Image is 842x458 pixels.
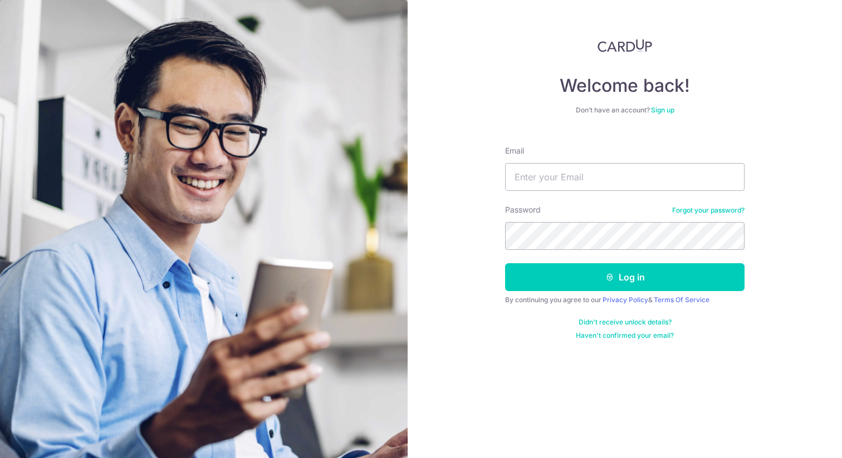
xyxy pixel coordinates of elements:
[672,206,745,215] a: Forgot your password?
[505,145,524,156] label: Email
[505,106,745,115] div: Don’t have an account?
[505,296,745,304] div: By continuing you agree to our &
[576,331,674,340] a: Haven't confirmed your email?
[505,75,745,97] h4: Welcome back!
[505,163,745,191] input: Enter your Email
[505,263,745,291] button: Log in
[654,296,709,304] a: Terms Of Service
[651,106,674,114] a: Sign up
[579,318,672,327] a: Didn't receive unlock details?
[603,296,648,304] a: Privacy Policy
[598,39,652,52] img: CardUp Logo
[505,204,541,215] label: Password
